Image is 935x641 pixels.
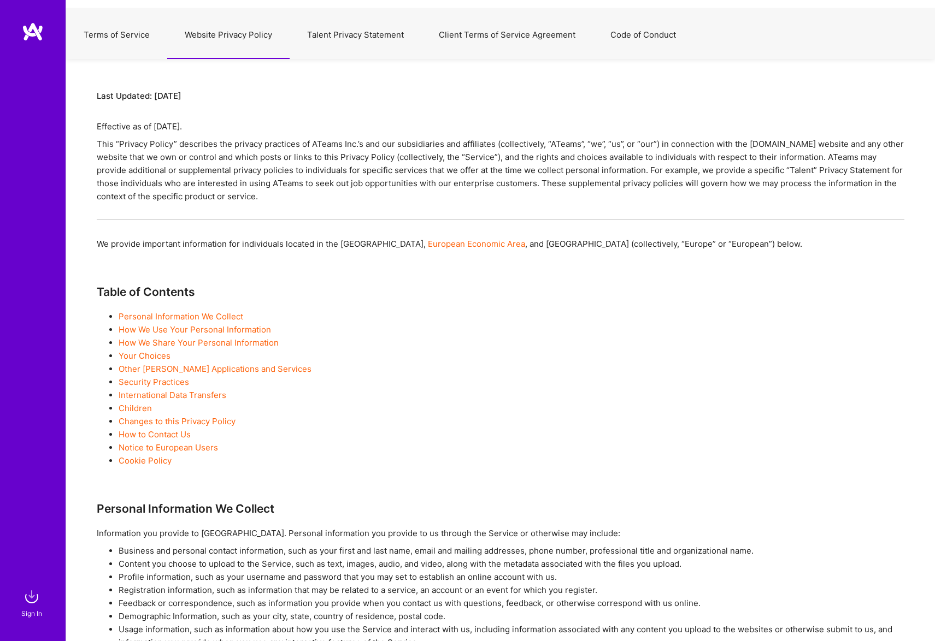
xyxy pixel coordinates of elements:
[97,138,904,203] div: This “Privacy Policy” describes the privacy practices of ATeams Inc.’s and our subsidiaries and a...
[21,608,42,619] div: Sign In
[119,416,236,426] a: Changes to this Privacy Policy
[119,544,904,557] li: Business and personal contact information, such as your first and last name, email and mailing ad...
[119,337,279,348] a: How We Share Your Personal Information
[119,429,191,440] a: How to Contact Us
[119,455,172,466] a: Cookie Policy
[119,597,904,610] li: Feedback or correspondence, such as information you provide when you contact us with questions, f...
[97,120,904,133] div: Effective as of [DATE].
[119,403,152,413] a: Children
[97,238,904,251] div: We provide important information for individuals located in the [GEOGRAPHIC_DATA], , and [GEOGRAP...
[119,377,189,387] a: Security Practices
[119,442,218,453] a: Notice to European Users
[167,11,290,59] button: Website Privacy Policy
[119,324,271,335] a: How We Use Your Personal Information
[119,584,904,597] li: Registration information, such as information that may be related to a service, an account or an ...
[23,586,43,619] a: sign inSign In
[119,557,904,571] li: Content you choose to upload to the Service, such as text, images, audio, and video, along with t...
[119,364,311,374] a: Other [PERSON_NAME] Applications and Services
[119,571,904,584] li: Profile information, such as your username and password that you may set to establish an online a...
[119,311,243,322] a: Personal Information We Collect
[119,351,170,361] a: Your Choices
[21,586,43,608] img: sign in
[290,11,421,59] button: Talent Privacy Statement
[66,11,167,59] button: Terms of Service
[22,22,44,41] img: logo
[97,527,904,540] div: Information you provide to [GEOGRAPHIC_DATA]. Personal information you provide to us through the ...
[421,11,593,59] button: Client Terms of Service Agreement
[593,11,693,59] button: Code of Conduct
[97,285,904,299] h3: Table of Contents
[119,610,904,623] li: Demographic Information, such as your city, state, country of residence, postal code.
[97,90,904,103] div: Last Updated: [DATE]
[119,390,226,400] a: International Data Transfers
[428,239,525,249] a: European Economic Area
[97,502,904,515] div: Personal Information We Collect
